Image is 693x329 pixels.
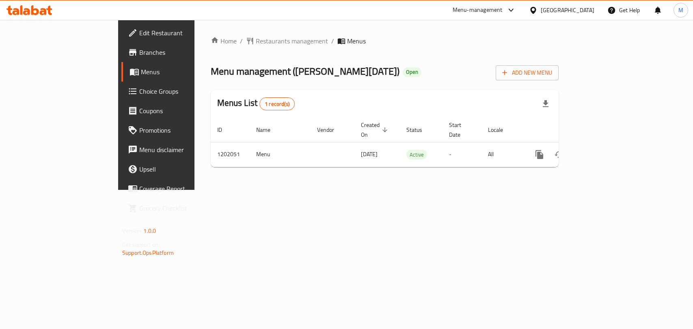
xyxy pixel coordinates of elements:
a: Menu disclaimer [121,140,234,159]
span: Choice Groups [139,86,227,96]
h2: Menus List [217,97,295,110]
span: 1 record(s) [260,100,294,108]
button: more [530,145,549,164]
span: Coverage Report [139,184,227,194]
a: Upsell [121,159,234,179]
td: All [481,142,523,167]
span: Name [256,125,281,135]
a: Coverage Report [121,179,234,198]
span: Branches [139,47,227,57]
li: / [331,36,334,46]
a: Branches [121,43,234,62]
th: Actions [523,118,614,142]
span: Menus [141,67,227,77]
span: Grocery Checklist [139,203,227,213]
span: Upsell [139,164,227,174]
li: / [240,36,243,46]
a: Grocery Checklist [121,198,234,218]
span: Menus [347,36,366,46]
button: Add New Menu [496,65,559,80]
div: Menu-management [453,5,503,15]
span: Restaurants management [256,36,328,46]
a: Menus [121,62,234,82]
span: Open [403,69,421,75]
span: Menu disclaimer [139,145,227,155]
span: M [678,6,683,15]
span: Active [406,150,427,159]
span: Created On [361,120,390,140]
table: enhanced table [211,118,614,167]
span: Status [406,125,433,135]
span: Vendor [317,125,345,135]
a: Edit Restaurant [121,23,234,43]
span: Promotions [139,125,227,135]
a: Restaurants management [246,36,328,46]
span: Coupons [139,106,227,116]
span: Start Date [449,120,472,140]
a: Support.OpsPlatform [122,247,174,258]
div: Open [403,67,421,77]
span: ID [217,125,233,135]
span: [DATE] [361,149,378,159]
td: Menu [250,142,311,167]
span: Locale [488,125,514,135]
td: - [443,142,481,167]
div: Export file [536,94,555,114]
a: Choice Groups [121,82,234,101]
span: Version: [122,226,142,236]
span: 1.0.0 [143,226,156,236]
span: Edit Restaurant [139,28,227,38]
nav: breadcrumb [211,36,559,46]
div: [GEOGRAPHIC_DATA] [541,6,594,15]
button: Change Status [549,145,569,164]
span: Menu management ( [PERSON_NAME][DATE] ) [211,62,399,80]
a: Coupons [121,101,234,120]
a: Promotions [121,120,234,140]
span: Add New Menu [502,68,552,78]
span: Get support on: [122,239,160,250]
